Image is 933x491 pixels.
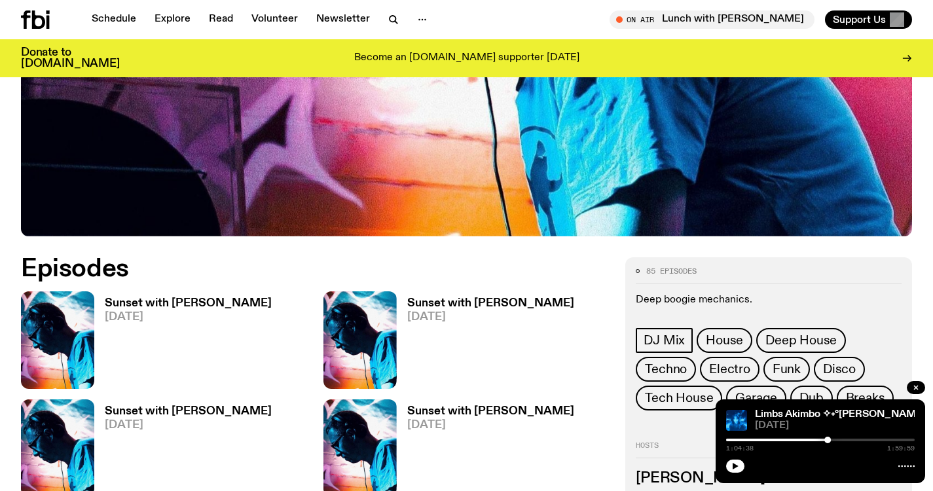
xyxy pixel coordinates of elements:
span: [DATE] [407,420,574,431]
span: Dub [799,391,823,405]
span: [DATE] [105,312,272,323]
a: Schedule [84,10,144,29]
p: Become an [DOMAIN_NAME] supporter [DATE] [354,52,579,64]
a: DJ Mix [636,328,693,353]
span: Tech House [645,391,713,405]
a: Sunset with [PERSON_NAME][DATE] [397,298,574,389]
span: [DATE] [407,312,574,323]
button: On AirLunch with [PERSON_NAME] [610,10,814,29]
a: Deep House [756,328,846,353]
h3: Donate to [DOMAIN_NAME] [21,47,120,69]
a: House [697,328,752,353]
a: Newsletter [308,10,378,29]
a: Tech House [636,386,722,410]
span: Breaks [846,391,885,405]
span: Deep House [765,333,837,348]
span: 1:59:59 [887,445,915,452]
a: Breaks [837,386,894,410]
a: Explore [147,10,198,29]
a: Funk [763,357,810,382]
h2: Episodes [21,257,610,281]
span: Support Us [833,14,886,26]
span: Disco [823,362,856,376]
span: Techno [645,362,687,376]
a: Sunset with [PERSON_NAME][DATE] [94,298,272,389]
img: Simon Caldwell stands side on, looking downwards. He has headphones on. Behind him is a brightly ... [323,291,397,389]
span: House [706,333,743,348]
span: DJ Mix [644,333,685,348]
span: Funk [773,362,801,376]
span: [DATE] [755,421,915,431]
a: Techno [636,357,696,382]
span: Garage [735,391,777,405]
h3: Sunset with [PERSON_NAME] [407,406,574,417]
h3: Sunset with [PERSON_NAME] [105,298,272,309]
a: Dub [790,386,832,410]
span: 85 episodes [646,268,697,275]
a: Read [201,10,241,29]
a: Disco [814,357,865,382]
a: Volunteer [244,10,306,29]
button: Support Us [825,10,912,29]
a: Garage [726,386,786,410]
h3: [PERSON_NAME] [636,471,902,486]
h3: Sunset with [PERSON_NAME] [105,406,272,417]
span: 1:04:38 [726,445,754,452]
img: Simon Caldwell stands side on, looking downwards. He has headphones on. Behind him is a brightly ... [21,291,94,389]
h2: Hosts [636,442,902,458]
p: Deep boogie mechanics. [636,294,902,306]
span: Electro [709,362,750,376]
span: [DATE] [105,420,272,431]
h3: Sunset with [PERSON_NAME] [407,298,574,309]
a: Electro [700,357,759,382]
